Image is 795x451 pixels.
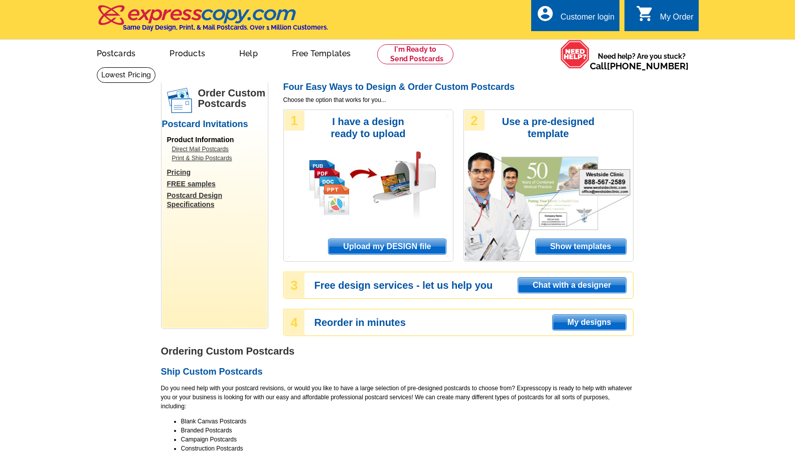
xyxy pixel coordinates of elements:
[314,281,632,290] h3: Free design services - let us help you
[167,136,234,144] span: Product Information
[167,191,267,209] a: Postcard Design Specifications
[553,315,625,330] span: My designs
[181,417,633,426] li: Blank Canvas Postcards
[636,5,654,23] i: shopping_cart
[284,273,304,298] div: 3
[536,5,554,23] i: account_circle
[172,154,262,163] a: Print & Ship Postcards
[536,11,614,24] a: account_circle Customer login
[181,435,633,444] li: Campaign Postcards
[552,314,626,330] a: My designs
[314,318,632,327] h3: Reorder in minutes
[329,239,445,254] span: Upload my DESIGN file
[560,13,614,27] div: Customer login
[167,179,267,188] a: FREE samples
[167,168,267,177] a: Pricing
[283,95,633,104] span: Choose the option that works for you...
[276,41,367,64] a: Free Templates
[81,41,152,64] a: Postcards
[97,12,328,31] a: Same Day Design, Print, & Mail Postcards. Over 1 Million Customers.
[464,110,485,131] div: 2
[172,145,262,154] a: Direct Mail Postcards
[535,239,626,255] a: Show templates
[123,24,328,31] h4: Same Day Design, Print, & Mail Postcards. Over 1 Million Customers.
[518,278,625,293] span: Chat with a designer
[161,367,633,378] h2: Ship Custom Postcards
[317,116,420,140] h3: I have a design ready to upload
[181,426,633,435] li: Branded Postcards
[660,13,694,27] div: My Order
[167,88,192,113] img: postcards.png
[590,51,694,71] span: Need help? Are you stuck?
[636,11,694,24] a: shopping_cart My Order
[590,61,689,71] span: Call
[161,346,295,357] strong: Ordering Custom Postcards
[284,310,304,335] div: 4
[223,41,274,64] a: Help
[153,41,221,64] a: Products
[198,88,267,109] h1: Order Custom Postcards
[284,110,304,131] div: 1
[328,239,446,255] a: Upload my DESIGN file
[497,116,600,140] h3: Use a pre-designed template
[161,384,633,411] p: Do you need help with your postcard revisions, or would you like to have a large selection of pre...
[162,119,267,130] h2: Postcard Invitations
[518,277,626,293] a: Chat with a designer
[536,239,626,254] span: Show templates
[560,40,590,69] img: help
[607,61,689,71] a: [PHONE_NUMBER]
[283,82,633,93] h2: Four Easy Ways to Design & Order Custom Postcards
